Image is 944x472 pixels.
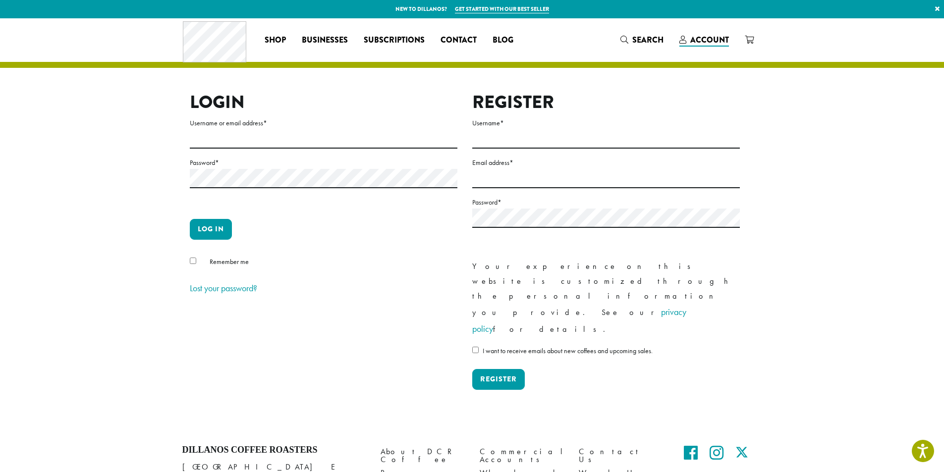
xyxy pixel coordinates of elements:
[612,32,671,48] a: Search
[472,259,740,337] p: Your experience on this website is customized through the personal information you provide. See o...
[480,445,564,466] a: Commercial Accounts
[210,257,249,266] span: Remember me
[472,92,740,113] h2: Register
[381,445,465,466] a: About DCR Coffee
[483,346,653,355] span: I want to receive emails about new coffees and upcoming sales.
[190,282,257,294] a: Lost your password?
[257,32,294,48] a: Shop
[190,92,457,113] h2: Login
[455,5,549,13] a: Get started with our best seller
[493,34,513,47] span: Blog
[190,157,457,169] label: Password
[472,306,686,334] a: privacy policy
[472,117,740,129] label: Username
[472,369,525,390] button: Register
[472,157,740,169] label: Email address
[441,34,477,47] span: Contact
[190,117,457,129] label: Username or email address
[632,34,664,46] span: Search
[182,445,366,456] h4: Dillanos Coffee Roasters
[265,34,286,47] span: Shop
[690,34,729,46] span: Account
[364,34,425,47] span: Subscriptions
[472,196,740,209] label: Password
[302,34,348,47] span: Businesses
[579,445,663,466] a: Contact Us
[190,219,232,240] button: Log in
[472,347,479,353] input: I want to receive emails about new coffees and upcoming sales.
